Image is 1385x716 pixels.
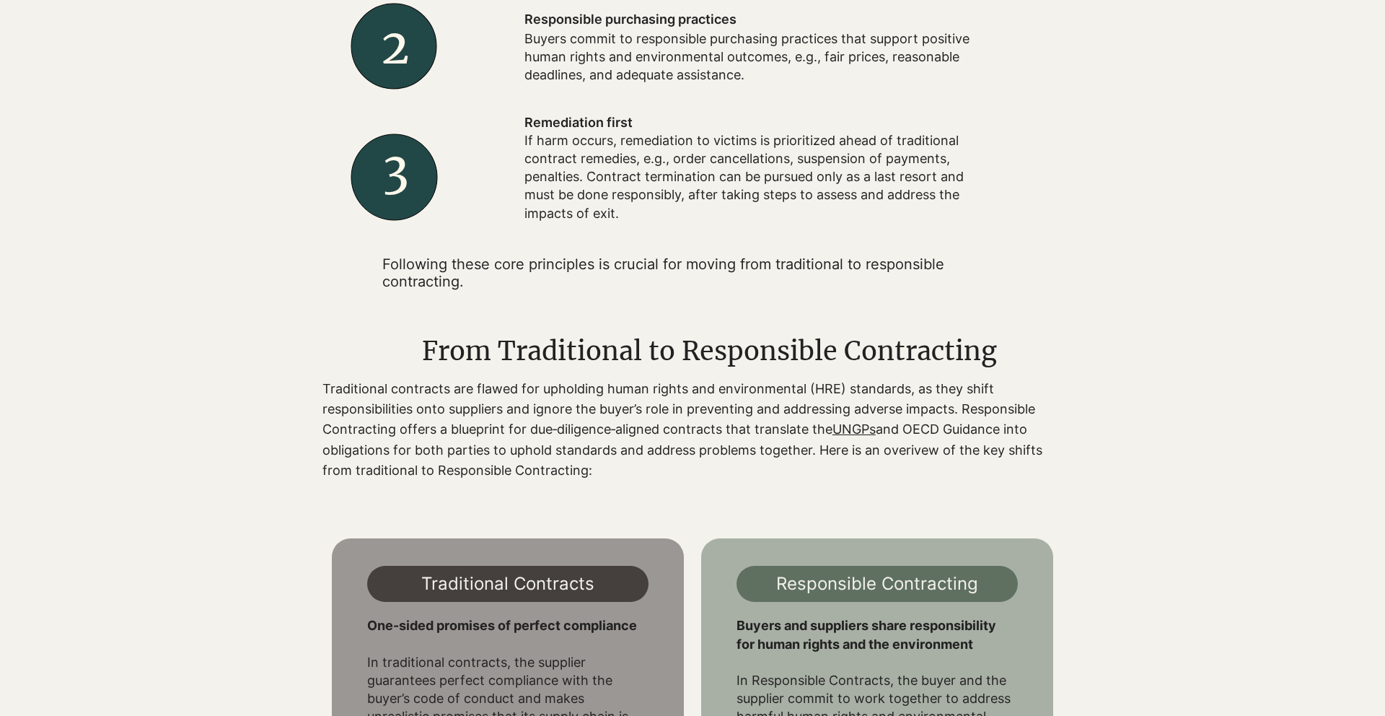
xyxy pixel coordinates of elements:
p: Buyers commit to responsible purchasing practices that support positive human rights and environm... [524,30,986,84]
span: Remediation first [524,115,633,130]
h2: 2 [322,14,467,80]
h3: Traditional Contracts [367,571,648,597]
span: Responsible purchasing practices [524,12,737,27]
a: UNGPs [832,422,876,437]
p: ​Following these core principles is crucial for moving from traditional to responsible contracting. [382,256,985,290]
h3: Responsible Contracting [737,571,1018,597]
h2: 3 [345,137,446,204]
span: From Traditional to Responsible Contracting [422,335,997,367]
span: One-sided promises of perfect compliance [367,618,637,633]
span: Buyers and suppliers share responsibility for human rights and the environment [737,618,996,651]
p: If harm occurs, remediation to victims is prioritized ahead of traditional contract remedies, e.g... [524,131,986,222]
p: Traditional contracts are flawed for upholding human rights and environmental (HRE) standards, as... [322,379,1044,480]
